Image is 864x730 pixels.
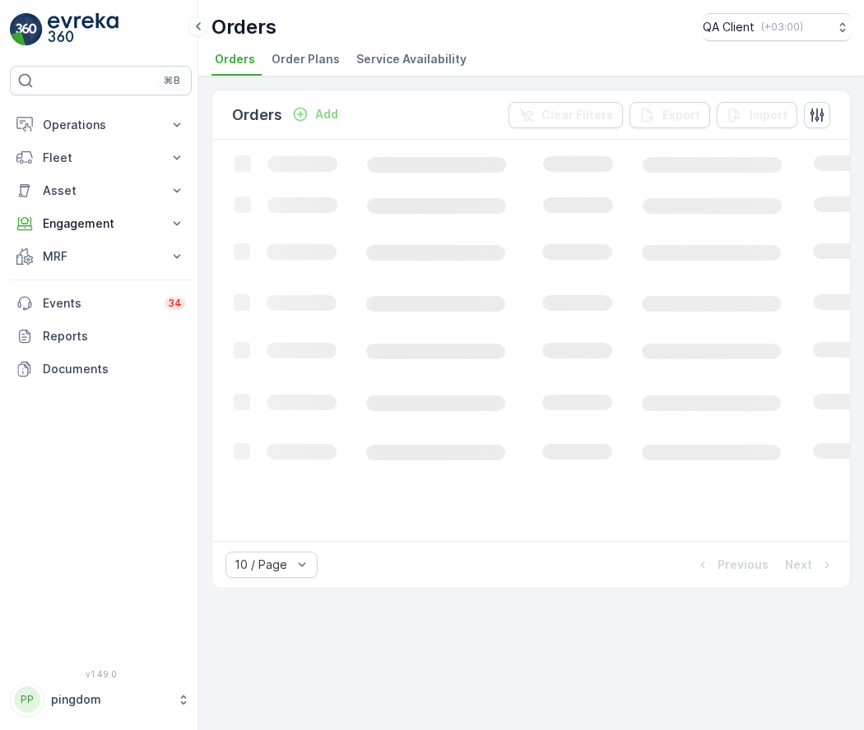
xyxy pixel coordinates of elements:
button: MRF [10,240,192,273]
p: Asset [43,182,159,199]
p: Fleet [43,150,159,166]
p: 34 [168,297,182,310]
p: Next [785,557,812,573]
button: Fleet [10,141,192,174]
p: Operations [43,117,159,133]
button: Asset [10,174,192,207]
span: Orders [215,51,255,67]
div: PP [14,686,40,713]
p: Orders [232,104,282,127]
img: logo_light-DOdMpM7g.png [48,13,118,46]
button: Next [783,555,837,575]
p: ⌘B [164,74,180,87]
span: Order Plans [272,51,340,67]
img: logo [10,13,43,46]
button: Import [717,102,797,128]
p: Previous [718,557,769,573]
p: QA Client [703,19,755,35]
button: Engagement [10,207,192,240]
p: Clear Filters [541,107,613,123]
button: Add [286,104,345,124]
p: ( +03:00 ) [761,21,803,34]
p: Export [662,107,700,123]
a: Documents [10,353,192,386]
p: pingdom [51,691,169,708]
a: Reports [10,320,192,353]
span: Service Availability [356,51,467,67]
p: MRF [43,248,159,265]
p: Import [750,107,787,123]
p: Reports [43,328,185,344]
p: Add [315,106,338,122]
button: Previous [693,555,770,575]
p: Documents [43,361,185,377]
button: Export [629,102,710,128]
p: Events [43,295,155,312]
p: Engagement [43,215,159,232]
p: Orders [211,14,276,40]
button: QA Client(+03:00) [703,13,851,41]
button: Operations [10,109,192,141]
button: PPpingdom [10,682,192,717]
a: Events34 [10,287,192,320]
span: v 1.49.0 [10,669,192,679]
button: Clear Filters [509,102,623,128]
